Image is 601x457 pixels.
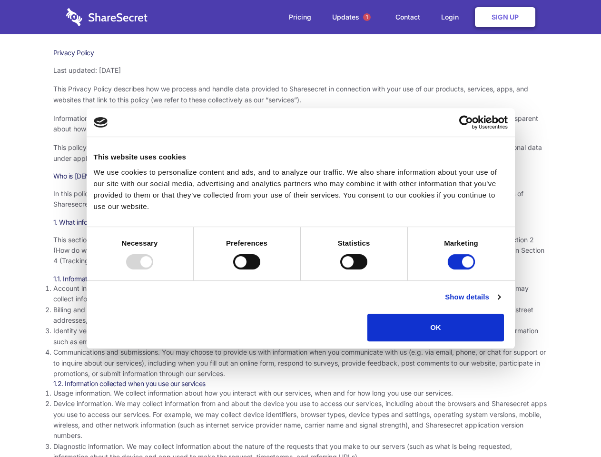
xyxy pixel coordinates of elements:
a: Pricing [279,2,321,32]
a: Usercentrics Cookiebot - opens in a new window [424,115,508,129]
img: logo-wordmark-white-trans-d4663122ce5f474addd5e946df7df03e33cb6a1c49d2221995e7729f52c070b2.svg [66,8,148,26]
strong: Necessary [122,239,158,247]
h1: Privacy Policy [53,49,548,57]
a: Contact [386,2,430,32]
span: This policy uses the term “personal data” to refer to information that is related to an identifie... [53,143,542,162]
span: 1 [363,13,371,21]
span: 1.1. Information you provide to us [53,275,149,283]
span: In this policy, “Sharesecret,” “we,” “us,” and “our” refer to Sharesecret Inc., a U.S. company. S... [53,189,523,208]
iframe: Drift Widget Chat Controller [553,409,590,446]
span: Device information. We may collect information from and about the device you use to access our se... [53,399,547,439]
div: This website uses cookies [94,151,508,163]
a: Login [432,2,473,32]
span: Communications and submissions. You may choose to provide us with information when you communicat... [53,348,546,378]
button: OK [367,314,504,341]
span: 1.2. Information collected when you use our services [53,379,206,387]
a: Show details [445,291,500,303]
span: 1. What information do we collect about you? [53,218,185,226]
strong: Preferences [226,239,267,247]
span: Identity verification information. Some services require you to verify your identity as part of c... [53,327,538,345]
span: Billing and payment information. In order to purchase a service, you may need to provide us with ... [53,306,533,324]
strong: Marketing [444,239,478,247]
span: Information security and privacy are at the heart of what Sharesecret values and promotes as a co... [53,114,538,133]
div: We use cookies to personalize content and ads, and to analyze our traffic. We also share informat... [94,167,508,212]
span: Usage information. We collect information about how you interact with our services, when and for ... [53,389,453,397]
span: This section describes the various types of information we collect from and about you. To underst... [53,236,544,265]
a: Sign Up [475,7,535,27]
span: This Privacy Policy describes how we process and handle data provided to Sharesecret in connectio... [53,85,528,103]
span: Account information. Our services generally require you to create an account before you can acces... [53,284,529,303]
p: Last updated: [DATE] [53,65,548,76]
span: Who is [DEMOGRAPHIC_DATA]? [53,172,148,180]
strong: Statistics [338,239,370,247]
img: logo [94,117,108,128]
